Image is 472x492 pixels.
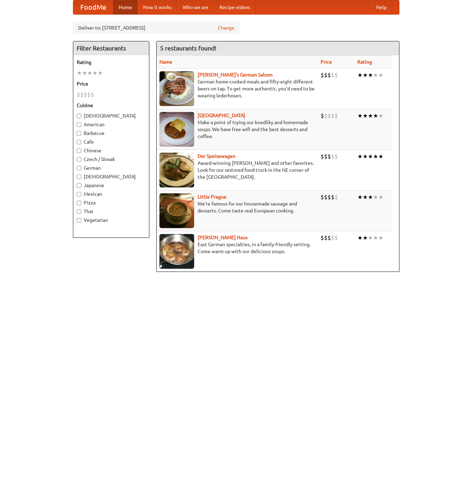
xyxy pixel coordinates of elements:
[363,234,368,242] li: ★
[159,78,315,99] p: German home-cooked meals and fifty-eight different beers on tap. To get more authentic, you'd nee...
[324,71,328,79] li: $
[159,71,194,106] img: esthers.jpg
[378,193,383,201] li: ★
[159,193,194,228] img: littleprague.jpg
[378,71,383,79] li: ★
[198,72,273,78] a: [PERSON_NAME]'s German Saloon
[321,71,324,79] li: $
[331,153,334,160] li: $
[334,112,338,120] li: $
[324,193,328,201] li: $
[328,234,331,242] li: $
[371,0,392,14] a: Help
[77,201,81,205] input: Pizza
[378,234,383,242] li: ★
[357,153,363,160] li: ★
[77,112,146,119] label: [DEMOGRAPHIC_DATA]
[334,234,338,242] li: $
[334,193,338,201] li: $
[357,193,363,201] li: ★
[77,208,146,215] label: Thai
[77,209,81,214] input: Thai
[324,112,328,120] li: $
[159,119,315,140] p: Make a point of trying our knedlíky and homemade soups. We have free wifi and the best desserts a...
[373,71,378,79] li: ★
[87,91,91,98] li: $
[73,41,149,55] h4: Filter Restaurants
[87,69,92,77] li: ★
[77,156,146,163] label: Czech / Slovak
[378,112,383,120] li: ★
[328,193,331,201] li: $
[77,140,81,144] input: Cafe
[73,22,240,34] div: Deliver to: [STREET_ADDRESS]
[159,160,315,180] p: Award-winning [PERSON_NAME] and other favorites. Look for our restored food truck in the NE corne...
[159,234,194,269] img: kohlhaus.jpg
[321,59,332,65] a: Price
[331,234,334,242] li: $
[91,91,94,98] li: $
[218,24,234,31] a: Change
[214,0,256,14] a: Recipe videos
[363,71,368,79] li: ★
[77,148,81,153] input: Chinese
[159,241,315,255] p: East German specialties, in a family-friendly setting. Come warm up with our delicious soups.
[357,112,363,120] li: ★
[321,112,324,120] li: $
[198,153,235,159] a: Der Speisewagen
[77,199,146,206] label: Pizza
[331,112,334,120] li: $
[363,153,368,160] li: ★
[334,71,338,79] li: $
[198,235,248,240] a: [PERSON_NAME] Haus
[77,191,146,197] label: Mexican
[92,69,98,77] li: ★
[328,71,331,79] li: $
[84,91,87,98] li: $
[177,0,214,14] a: Who we are
[77,102,146,109] h5: Cuisine
[77,91,80,98] li: $
[80,91,84,98] li: $
[363,112,368,120] li: ★
[77,218,81,223] input: Vegetarian
[159,59,172,65] a: Name
[77,182,146,189] label: Japanese
[198,113,245,118] a: [GEOGRAPHIC_DATA]
[77,157,81,162] input: Czech / Slovak
[77,121,146,128] label: American
[77,147,146,154] label: Chinese
[159,200,315,214] p: We're famous for our housemade sausage and desserts. Come taste real European cooking.
[321,153,324,160] li: $
[77,131,81,136] input: Barbecue
[324,153,328,160] li: $
[77,192,81,196] input: Mexican
[334,153,338,160] li: $
[368,153,373,160] li: ★
[77,122,81,127] input: American
[113,0,138,14] a: Home
[373,234,378,242] li: ★
[77,114,81,118] input: [DEMOGRAPHIC_DATA]
[77,164,146,171] label: German
[77,217,146,224] label: Vegetarian
[331,193,334,201] li: $
[77,69,82,77] li: ★
[328,153,331,160] li: $
[198,194,226,200] b: Little Prague
[324,234,328,242] li: $
[368,112,373,120] li: ★
[98,69,103,77] li: ★
[357,234,363,242] li: ★
[138,0,177,14] a: How it works
[77,183,81,188] input: Japanese
[368,193,373,201] li: ★
[77,166,81,170] input: German
[77,173,146,180] label: [DEMOGRAPHIC_DATA]
[331,71,334,79] li: $
[77,80,146,87] h5: Price
[378,153,383,160] li: ★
